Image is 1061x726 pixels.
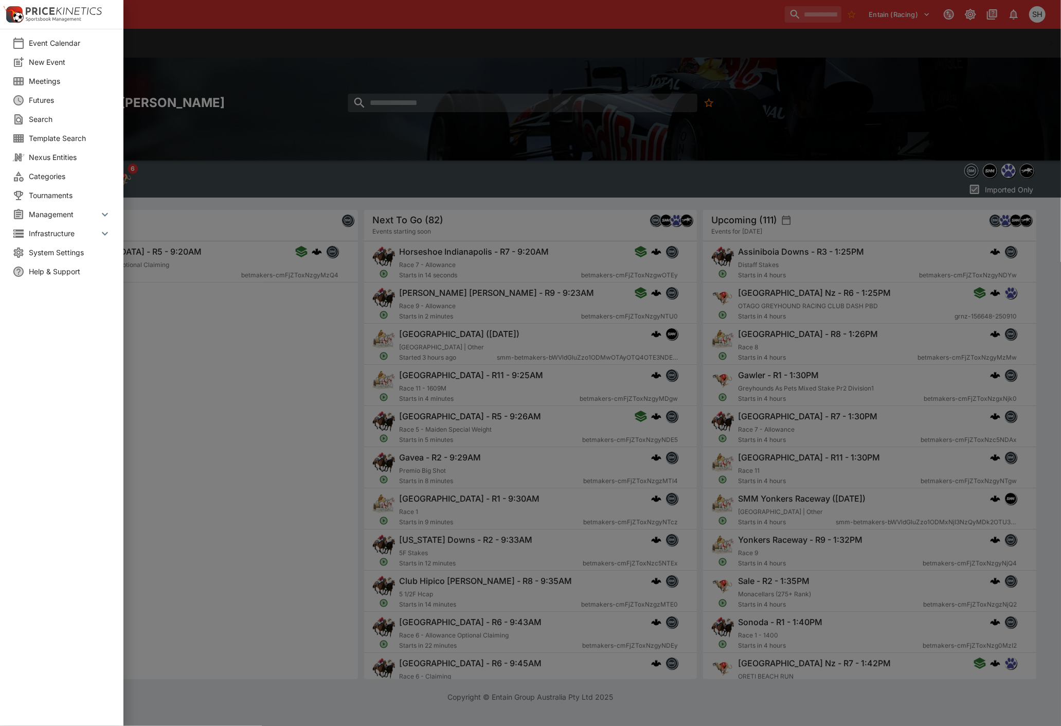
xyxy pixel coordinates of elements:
[29,266,111,277] span: Help & Support
[29,228,99,239] span: Infrastructure
[29,95,111,105] span: Futures
[29,57,111,67] span: New Event
[29,152,111,163] span: Nexus Entities
[29,190,111,201] span: Tournaments
[29,209,99,220] span: Management
[29,114,111,125] span: Search
[3,4,24,25] img: PriceKinetics Logo
[26,7,102,15] img: PriceKinetics
[29,133,111,144] span: Template Search
[29,247,111,258] span: System Settings
[29,38,111,48] span: Event Calendar
[29,171,111,182] span: Categories
[29,76,111,86] span: Meetings
[26,17,81,22] img: Sportsbook Management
